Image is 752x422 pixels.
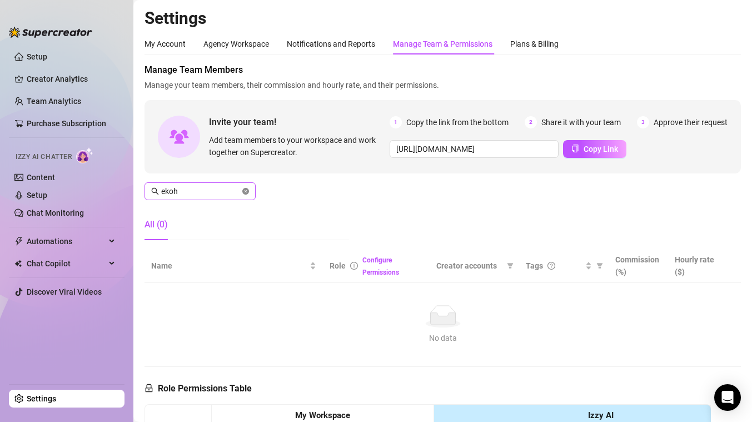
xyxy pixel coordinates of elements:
span: 1 [390,116,402,128]
span: Copy the link from the bottom [406,116,509,128]
span: Name [151,260,307,272]
div: Manage Team & Permissions [393,38,492,50]
div: Open Intercom Messenger [714,384,741,411]
span: copy [571,145,579,152]
span: search [151,187,159,195]
h5: Role Permissions Table [145,382,252,395]
span: Automations [27,232,106,250]
span: Copy Link [584,145,618,153]
div: All (0) [145,218,168,231]
a: Creator Analytics [27,70,116,88]
a: Setup [27,52,47,61]
div: No data [156,332,730,344]
a: Setup [27,191,47,200]
img: AI Chatter [76,147,93,163]
span: Role [330,261,346,270]
img: logo-BBDzfeDw.svg [9,27,92,38]
span: thunderbolt [14,237,23,246]
span: Manage your team members, their commission and hourly rate, and their permissions. [145,79,741,91]
span: 3 [637,116,649,128]
button: Copy Link [563,140,626,158]
a: Purchase Subscription [27,119,106,128]
input: Search members [161,185,240,197]
span: 2 [525,116,537,128]
span: question-circle [547,262,555,270]
a: Settings [27,394,56,403]
a: Chat Monitoring [27,208,84,217]
span: Approve their request [654,116,728,128]
img: Chat Copilot [14,260,22,267]
span: lock [145,384,153,393]
a: Discover Viral Videos [27,287,102,296]
span: filter [505,257,516,274]
span: filter [594,257,605,274]
th: Name [145,249,323,283]
span: Chat Copilot [27,255,106,272]
div: My Account [145,38,186,50]
span: info-circle [350,262,358,270]
a: Configure Permissions [362,256,399,276]
a: Content [27,173,55,182]
div: Agency Workspace [203,38,269,50]
div: Plans & Billing [510,38,559,50]
span: Tags [526,260,543,272]
button: close-circle [242,188,249,195]
th: Hourly rate ($) [668,249,728,283]
strong: Izzy AI [588,410,614,420]
a: Team Analytics [27,97,81,106]
span: filter [596,262,603,269]
span: Manage Team Members [145,63,741,77]
span: Izzy AI Chatter [16,152,72,162]
div: Notifications and Reports [287,38,375,50]
h2: Settings [145,8,741,29]
span: Invite your team! [209,115,390,129]
span: Share it with your team [541,116,621,128]
span: Add team members to your workspace and work together on Supercreator. [209,134,385,158]
span: Creator accounts [436,260,502,272]
span: filter [507,262,514,269]
th: Commission (%) [609,249,668,283]
strong: My Workspace [295,410,350,420]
